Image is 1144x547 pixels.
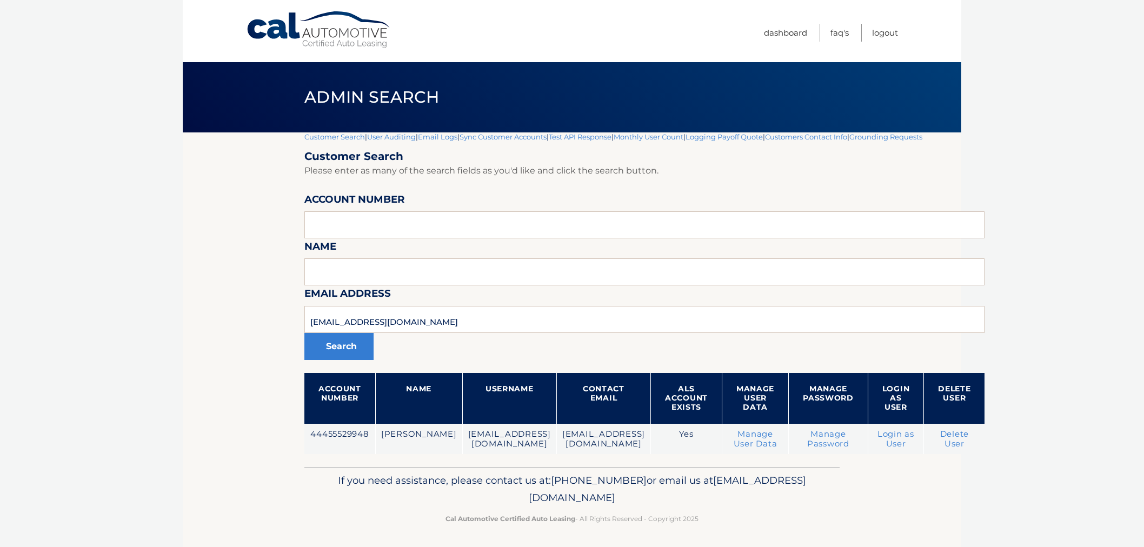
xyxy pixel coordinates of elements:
[304,191,405,211] label: Account Number
[789,373,868,424] th: Manage Password
[375,424,462,455] td: [PERSON_NAME]
[462,373,556,424] th: Username
[304,285,391,305] label: Email Address
[849,132,922,141] a: Grounding Requests
[304,163,985,178] p: Please enter as many of the search fields as you'd like and click the search button.
[304,132,985,467] div: | | | | | | | |
[686,132,763,141] a: Logging Payoff Quote
[940,429,969,449] a: Delete User
[764,24,807,42] a: Dashboard
[246,11,392,49] a: Cal Automotive
[830,24,849,42] a: FAQ's
[651,373,722,424] th: ALS Account Exists
[722,373,788,424] th: Manage User Data
[877,429,914,449] a: Login as User
[445,515,575,523] strong: Cal Automotive Certified Auto Leasing
[551,474,647,486] span: [PHONE_NUMBER]
[556,424,650,455] td: [EMAIL_ADDRESS][DOMAIN_NAME]
[304,238,336,258] label: Name
[304,424,375,455] td: 44455529948
[375,373,462,424] th: Name
[418,132,457,141] a: Email Logs
[549,132,611,141] a: Test API Response
[765,132,847,141] a: Customers Contact Info
[651,424,722,455] td: Yes
[304,373,375,424] th: Account Number
[734,429,777,449] a: Manage User Data
[304,150,985,163] h2: Customer Search
[462,424,556,455] td: [EMAIL_ADDRESS][DOMAIN_NAME]
[807,429,849,449] a: Manage Password
[311,513,833,524] p: - All Rights Reserved - Copyright 2025
[304,87,439,107] span: Admin Search
[872,24,898,42] a: Logout
[614,132,683,141] a: Monthly User Count
[304,132,365,141] a: Customer Search
[556,373,650,424] th: Contact Email
[924,373,985,424] th: Delete User
[304,333,374,360] button: Search
[529,474,806,504] span: [EMAIL_ADDRESS][DOMAIN_NAME]
[367,132,416,141] a: User Auditing
[868,373,924,424] th: Login as User
[311,472,833,506] p: If you need assistance, please contact us at: or email us at
[460,132,547,141] a: Sync Customer Accounts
